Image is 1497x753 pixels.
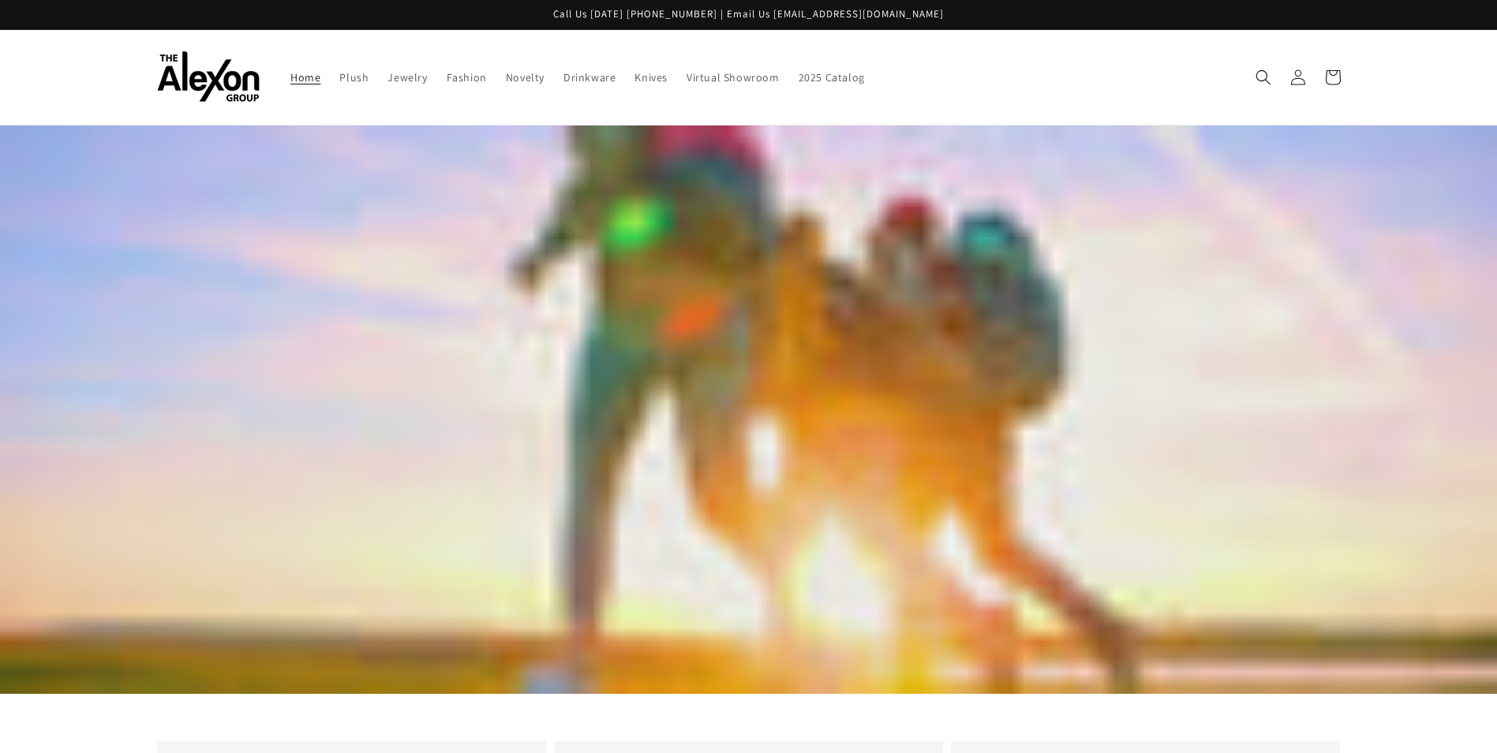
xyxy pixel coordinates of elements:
[799,70,865,84] span: 2025 Catalog
[563,70,616,84] span: Drinkware
[625,61,677,94] a: Knives
[687,70,780,84] span: Virtual Showroom
[378,61,436,94] a: Jewelry
[634,70,668,84] span: Knives
[447,70,487,84] span: Fashion
[330,61,378,94] a: Plush
[281,61,330,94] a: Home
[290,70,320,84] span: Home
[496,61,554,94] a: Novelty
[339,70,369,84] span: Plush
[157,51,260,103] img: The Alexon Group
[437,61,496,94] a: Fashion
[554,61,625,94] a: Drinkware
[1246,60,1281,95] summary: Search
[677,61,789,94] a: Virtual Showroom
[506,70,545,84] span: Novelty
[789,61,874,94] a: 2025 Catalog
[387,70,427,84] span: Jewelry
